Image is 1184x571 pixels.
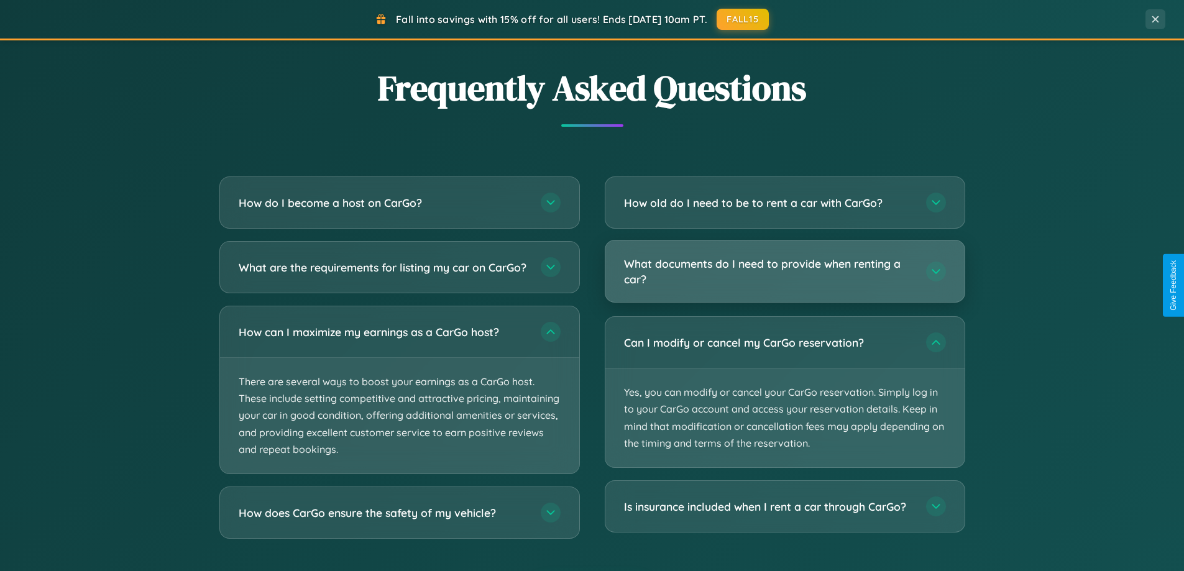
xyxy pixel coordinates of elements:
[717,9,769,30] button: FALL15
[239,324,528,340] h3: How can I maximize my earnings as a CarGo host?
[605,368,965,467] p: Yes, you can modify or cancel your CarGo reservation. Simply log in to your CarGo account and acc...
[396,13,707,25] span: Fall into savings with 15% off for all users! Ends [DATE] 10am PT.
[1169,260,1178,311] div: Give Feedback
[239,260,528,275] h3: What are the requirements for listing my car on CarGo?
[220,358,579,473] p: There are several ways to boost your earnings as a CarGo host. These include setting competitive ...
[239,195,528,211] h3: How do I become a host on CarGo?
[239,505,528,521] h3: How does CarGo ensure the safety of my vehicle?
[624,335,914,350] h3: Can I modify or cancel my CarGo reservation?
[624,195,914,211] h3: How old do I need to be to rent a car with CarGo?
[219,64,965,112] h2: Frequently Asked Questions
[624,256,914,286] h3: What documents do I need to provide when renting a car?
[624,499,914,514] h3: Is insurance included when I rent a car through CarGo?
